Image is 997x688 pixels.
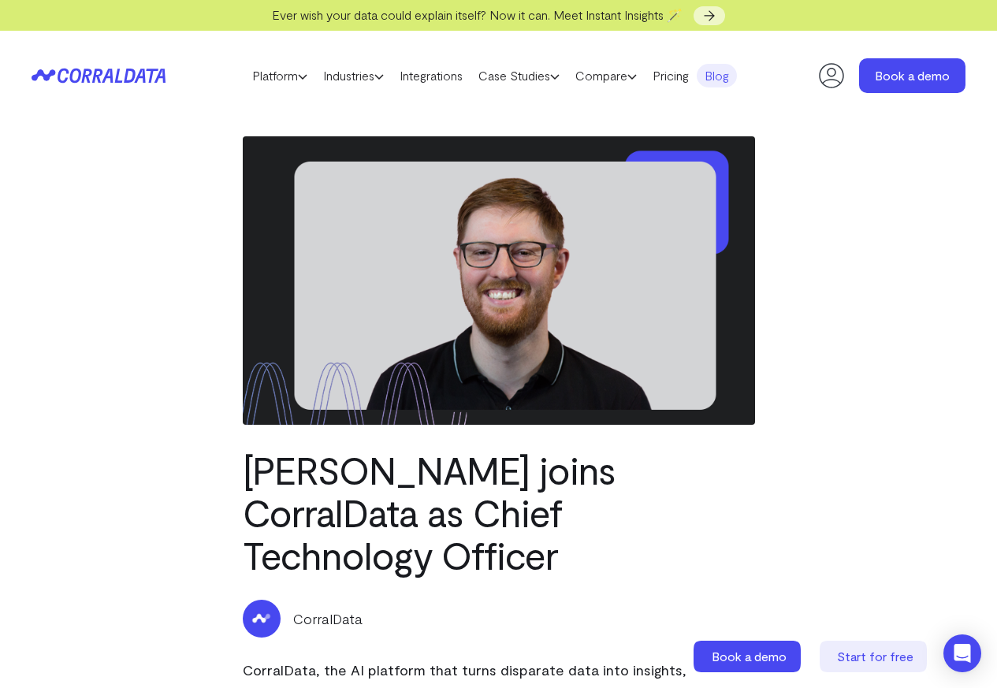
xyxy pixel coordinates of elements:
a: Pricing [645,64,697,87]
a: Book a demo [859,58,965,93]
h1: [PERSON_NAME] joins CorralData as Chief Technology Officer [243,448,755,576]
a: Platform [244,64,315,87]
p: CorralData [293,608,363,629]
span: Start for free [837,649,913,664]
a: Industries [315,64,392,87]
a: Case Studies [471,64,567,87]
div: Open Intercom Messenger [943,634,981,672]
a: Blog [697,64,737,87]
a: Compare [567,64,645,87]
span: Ever wish your data could explain itself? Now it can. Meet Instant Insights 🪄 [272,7,683,22]
a: Integrations [392,64,471,87]
a: Book a demo [694,641,804,672]
a: Start for free [820,641,930,672]
span: Book a demo [712,649,787,664]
